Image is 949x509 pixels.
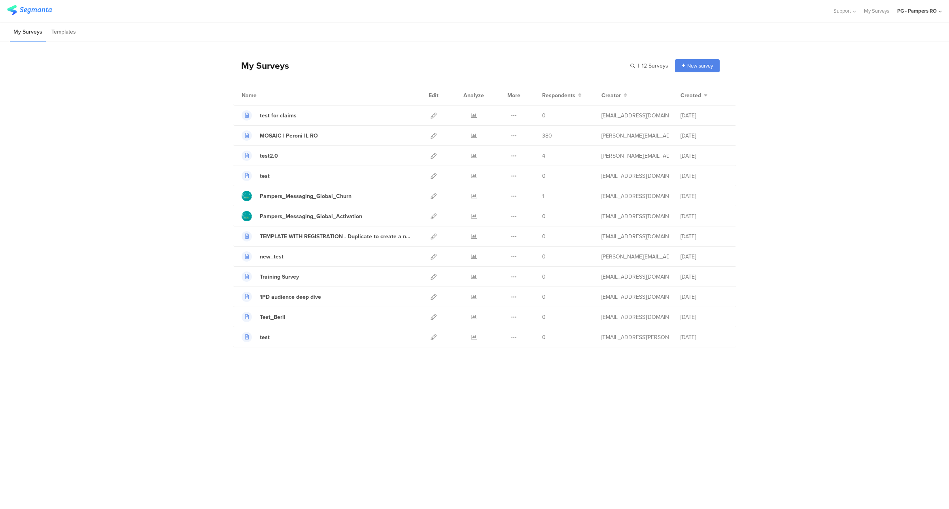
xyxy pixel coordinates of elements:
[242,130,318,141] a: MOSAIC | Peroni IL RO
[601,253,669,261] div: poulakos.g@pg.com
[681,172,728,180] div: [DATE]
[681,132,728,140] div: [DATE]
[260,192,352,200] div: Pampers_Messaging_Global_Churn
[242,110,297,121] a: test for claims
[542,232,546,241] span: 0
[601,111,669,120] div: burcak.b.1@pg.com
[681,232,728,241] div: [DATE]
[681,91,701,100] span: Created
[542,132,552,140] span: 380
[681,111,728,120] div: [DATE]
[242,211,362,221] a: Pampers_Messaging_Global_Activation
[601,192,669,200] div: support@segmanta.com
[681,253,728,261] div: [DATE]
[687,62,713,70] span: New survey
[834,7,851,15] span: Support
[601,333,669,341] div: kostas.anastasiou@47puritystreet.com
[542,91,582,100] button: Respondents
[542,111,546,120] span: 0
[542,212,546,221] span: 0
[601,132,669,140] div: fritz.t@pg.com
[542,313,546,321] span: 0
[542,333,546,341] span: 0
[681,91,707,100] button: Created
[260,313,285,321] div: Test_Beril
[601,91,627,100] button: Creator
[48,23,79,41] li: Templates
[242,171,270,181] a: test
[260,333,270,341] div: test
[260,232,413,241] div: TEMPLATE WITH REGISTRATION - Duplicate to create a new survey
[542,152,545,160] span: 4
[601,293,669,301] div: anagnostopoulou.a@pg.com
[542,192,544,200] span: 1
[462,85,486,105] div: Analyze
[681,273,728,281] div: [DATE]
[242,191,352,201] a: Pampers_Messaging_Global_Churn
[242,251,284,262] a: new_test
[637,62,640,70] span: |
[242,271,299,282] a: Training Survey
[601,172,669,180] div: burcak.b.1@pg.com
[601,212,669,221] div: support@segmanta.com
[681,313,728,321] div: [DATE]
[542,273,546,281] span: 0
[542,91,575,100] span: Respondents
[242,332,270,342] a: test
[505,85,522,105] div: More
[601,232,669,241] div: nikolopoulos.j@pg.com
[681,212,728,221] div: [DATE]
[233,59,289,72] div: My Surveys
[242,312,285,322] a: Test_Beril
[542,293,546,301] span: 0
[542,253,546,261] span: 0
[601,273,669,281] div: burcak.b.1@pg.com
[10,23,46,41] li: My Surveys
[425,85,442,105] div: Edit
[681,192,728,200] div: [DATE]
[601,313,669,321] div: burcak.b.1@pg.com
[260,111,297,120] div: test for claims
[601,152,669,160] div: poulakos.g@pg.com
[260,293,321,301] div: 1PD audience deep dive
[7,5,52,15] img: segmanta logo
[260,273,299,281] div: Training Survey
[242,231,413,241] a: TEMPLATE WITH REGISTRATION - Duplicate to create a new survey
[601,91,621,100] span: Creator
[260,253,284,261] div: new_test
[242,151,278,161] a: test2.0
[260,152,278,160] div: test2.0
[681,293,728,301] div: [DATE]
[260,132,318,140] div: MOSAIC | Peroni IL RO
[897,7,937,15] div: PG - Pampers RO
[260,212,362,221] div: Pampers_Messaging_Global_Activation
[242,91,289,100] div: Name
[242,292,321,302] a: 1PD audience deep dive
[642,62,668,70] span: 12 Surveys
[681,333,728,341] div: [DATE]
[681,152,728,160] div: [DATE]
[542,172,546,180] span: 0
[260,172,270,180] div: test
